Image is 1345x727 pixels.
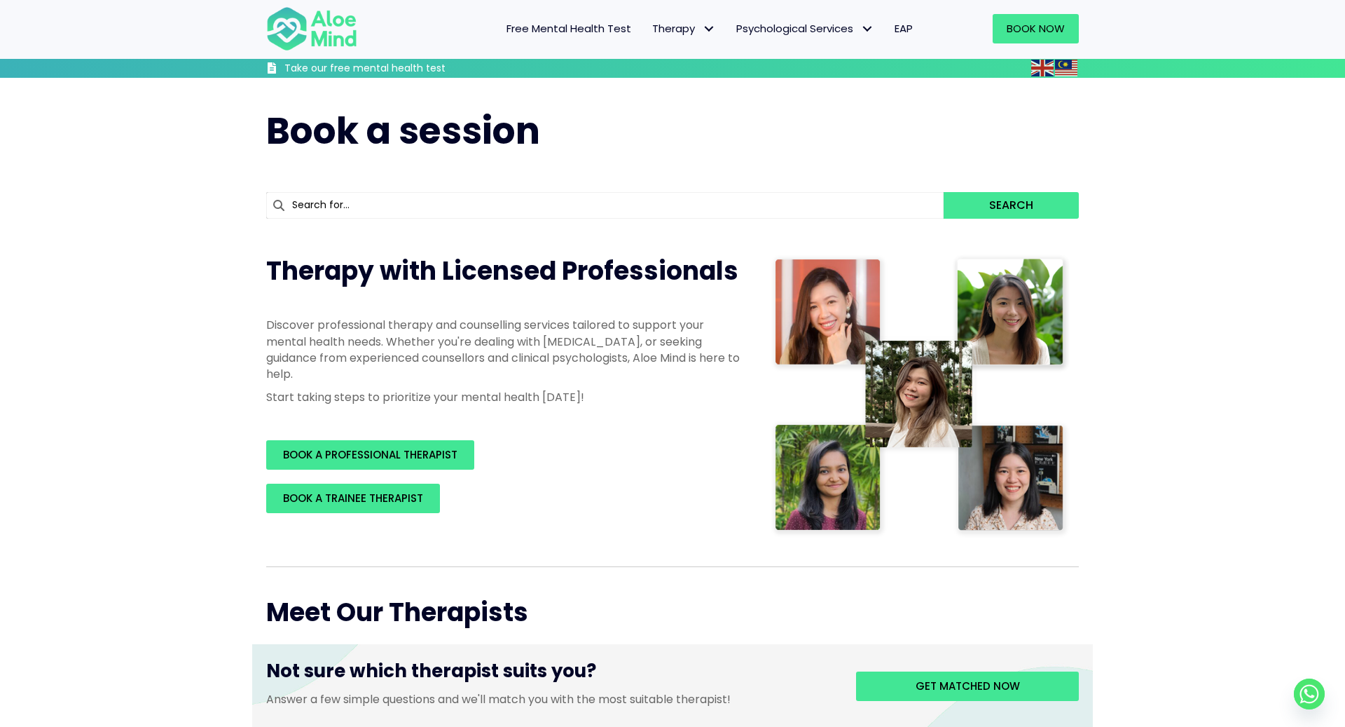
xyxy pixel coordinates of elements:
[884,14,923,43] a: EAP
[771,254,1070,538] img: Therapist collage
[726,14,884,43] a: Psychological ServicesPsychological Services: submenu
[283,491,423,505] span: BOOK A TRAINEE THERAPIST
[993,14,1079,43] a: Book Now
[266,691,835,707] p: Answer a few simple questions and we'll match you with the most suitable therapist!
[266,253,738,289] span: Therapy with Licensed Professionals
[1055,60,1077,76] img: ms
[266,440,474,470] a: BOOK A PROFESSIONAL THERAPIST
[266,62,520,78] a: Take our free mental health test
[266,105,540,156] span: Book a session
[506,21,631,36] span: Free Mental Health Test
[736,21,874,36] span: Psychological Services
[266,317,743,382] p: Discover professional therapy and counselling services tailored to support your mental health nee...
[266,6,357,52] img: Aloe mind Logo
[1007,21,1065,36] span: Book Now
[895,21,913,36] span: EAP
[283,447,457,462] span: BOOK A PROFESSIONAL THERAPIST
[944,192,1079,219] button: Search
[916,679,1020,693] span: Get matched now
[856,672,1079,701] a: Get matched now
[652,21,715,36] span: Therapy
[266,658,835,691] h3: Not sure which therapist suits you?
[642,14,726,43] a: TherapyTherapy: submenu
[1055,60,1079,76] a: Malay
[266,192,944,219] input: Search for...
[1031,60,1054,76] img: en
[496,14,642,43] a: Free Mental Health Test
[266,594,528,630] span: Meet Our Therapists
[1294,679,1325,709] a: Whatsapp
[284,62,520,76] h3: Take our free mental health test
[266,389,743,405] p: Start taking steps to prioritize your mental health [DATE]!
[698,19,719,39] span: Therapy: submenu
[266,484,440,513] a: BOOK A TRAINEE THERAPIST
[1031,60,1055,76] a: English
[375,14,923,43] nav: Menu
[857,19,877,39] span: Psychological Services: submenu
